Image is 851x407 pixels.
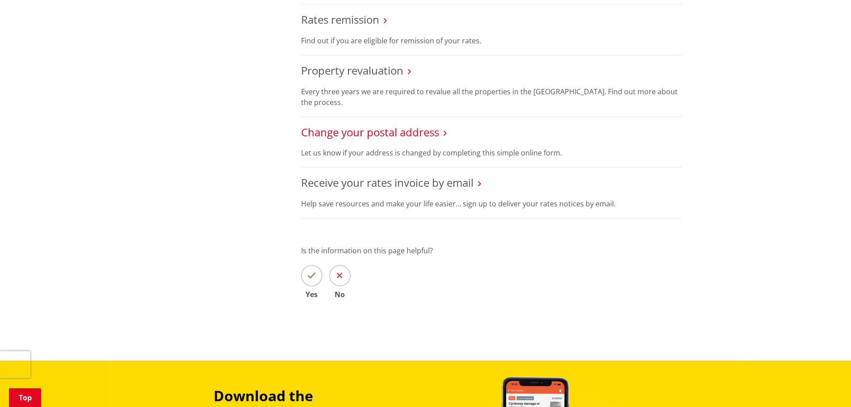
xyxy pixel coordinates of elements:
[301,245,682,256] p: Is the information on this page helpful?
[301,125,439,139] a: Change your postal address
[810,369,842,402] iframe: Messenger Launcher
[301,198,682,209] p: Help save resources and make your life easier… sign up to deliver your rates notices by email.
[301,147,682,158] p: Let us know if your address is changed by completing this simple online form.
[301,12,379,27] a: Rates remission
[329,291,351,298] span: No
[301,175,474,190] a: Receive your rates invoice by email
[301,291,323,298] span: Yes
[301,63,403,78] a: Property revaluation
[301,35,682,46] p: Find out if you are eligible for remission of your rates.
[9,388,41,407] a: Top
[301,86,682,108] p: Every three years we are required to revalue all the properties in the [GEOGRAPHIC_DATA]. Find ou...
